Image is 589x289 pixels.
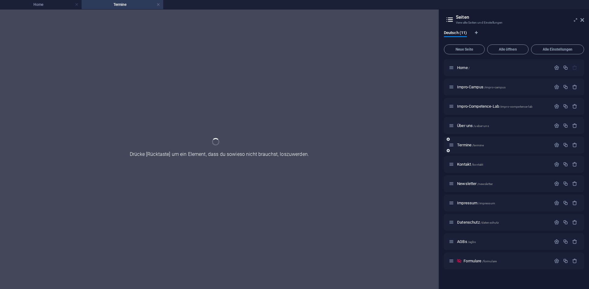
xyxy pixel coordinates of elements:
div: Newsletter/newsletter [455,182,551,186]
span: /formulare [482,260,497,263]
span: Klick, um Seite zu öffnen [457,104,533,109]
div: Entfernen [572,123,577,128]
span: Klick, um Seite zu öffnen [457,65,470,70]
div: Entfernen [572,239,577,244]
span: Klick, um Seite zu öffnen [457,162,483,167]
span: /ueber-uns [473,124,489,128]
div: Impro-Campus/impro-campus [455,85,551,89]
div: Entfernen [572,220,577,225]
div: Duplizieren [563,123,568,128]
div: Datenschutz/datenschutz [455,220,551,224]
div: Einstellungen [554,123,559,128]
span: /impro-campus [484,86,506,89]
span: Klick, um Seite zu öffnen [457,239,476,244]
h2: Seiten [456,14,584,20]
span: Alle Einstellungen [534,48,581,51]
span: /agbs [468,240,476,244]
div: Einstellungen [554,104,559,109]
button: Alle Einstellungen [531,44,584,54]
div: Duplizieren [563,200,568,206]
div: AGBs/agbs [455,240,551,244]
h4: Termine [82,1,163,8]
span: Klick, um Seite zu öffnen [457,201,495,205]
div: Über uns/ueber-uns [455,124,551,128]
div: Einstellungen [554,220,559,225]
div: Einstellungen [554,84,559,90]
div: Kontakt/kontakt [455,162,551,166]
span: /kontakt [472,163,483,166]
div: Einstellungen [554,181,559,186]
span: Klick, um Seite zu öffnen [457,85,506,89]
div: Duplizieren [563,162,568,167]
div: Duplizieren [563,239,568,244]
div: Entfernen [572,104,577,109]
button: Neue Seite [444,44,485,54]
div: Impressum/impressum [455,201,551,205]
div: Duplizieren [563,220,568,225]
div: Einstellungen [554,65,559,70]
div: Home/ [455,66,551,70]
div: Entfernen [572,142,577,148]
div: Entfernen [572,200,577,206]
div: Einstellungen [554,239,559,244]
div: Formulare/formulare [462,259,551,263]
div: Einstellungen [554,142,559,148]
h3: Verwalte Seiten und Einstellungen [456,20,572,25]
div: Duplizieren [563,104,568,109]
span: /impressum [478,202,495,205]
div: Duplizieren [563,258,568,264]
div: Entfernen [572,162,577,167]
span: Klick, um Seite zu öffnen [464,259,497,263]
span: Klick, um Seite zu öffnen [457,220,499,225]
span: Klick, um Seite zu öffnen [457,143,484,147]
span: Deutsch (11) [444,29,467,38]
div: Entfernen [572,181,577,186]
span: Alle öffnen [490,48,526,51]
div: Entfernen [572,258,577,264]
button: Alle öffnen [487,44,529,54]
div: Einstellungen [554,162,559,167]
span: Neue Seite [447,48,482,51]
span: /termine [472,144,484,147]
div: Duplizieren [563,142,568,148]
div: Entfernen [572,84,577,90]
span: /newsletter [477,182,493,186]
div: Einstellungen [554,258,559,264]
span: Klick, um Seite zu öffnen [457,123,489,128]
div: Duplizieren [563,181,568,186]
div: Duplizieren [563,65,568,70]
div: Die Startseite kann nicht gelöscht werden [572,65,577,70]
div: Duplizieren [563,84,568,90]
div: Sprachen-Tabs [444,30,584,42]
div: Termine/termine [455,143,551,147]
div: Einstellungen [554,200,559,206]
div: Impro-Competence-Lab/impro-competence-lab [455,104,551,108]
span: / [468,66,470,70]
span: Klick, um Seite zu öffnen [457,181,493,186]
span: /datenschutz [480,221,499,224]
span: /impro-competence-lab [500,105,533,108]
